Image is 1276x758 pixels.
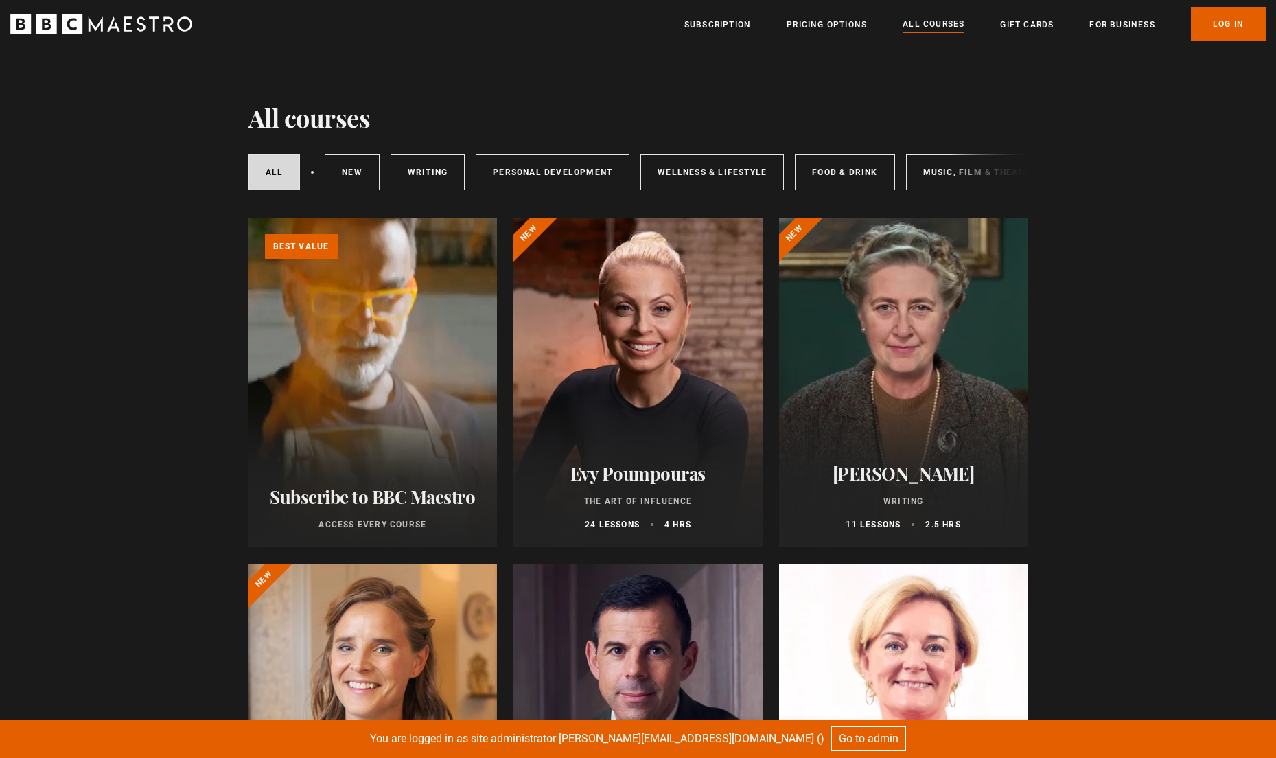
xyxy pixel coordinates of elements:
[684,18,751,32] a: Subscription
[787,18,867,32] a: Pricing Options
[476,154,629,190] a: Personal Development
[846,518,901,531] p: 11 lessons
[640,154,784,190] a: Wellness & Lifestyle
[664,518,691,531] p: 4 hrs
[779,218,1028,547] a: [PERSON_NAME] Writing 11 lessons 2.5 hrs New
[530,463,746,484] h2: Evy Poumpouras
[903,17,964,32] a: All Courses
[925,518,960,531] p: 2.5 hrs
[831,726,906,751] a: Go to admin
[530,495,746,507] p: The Art of Influence
[513,218,763,547] a: Evy Poumpouras The Art of Influence 24 lessons 4 hrs New
[1191,7,1266,41] a: Log In
[796,463,1012,484] h2: [PERSON_NAME]
[795,154,894,190] a: Food & Drink
[265,234,338,259] p: Best value
[585,518,640,531] p: 24 lessons
[10,14,192,34] svg: BBC Maestro
[684,7,1266,41] nav: Primary
[325,154,380,190] a: New
[248,103,371,132] h1: All courses
[906,154,1052,190] a: Music, Film & Theatre
[248,154,301,190] a: All
[391,154,465,190] a: Writing
[796,495,1012,507] p: Writing
[1089,18,1155,32] a: For business
[1000,18,1054,32] a: Gift Cards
